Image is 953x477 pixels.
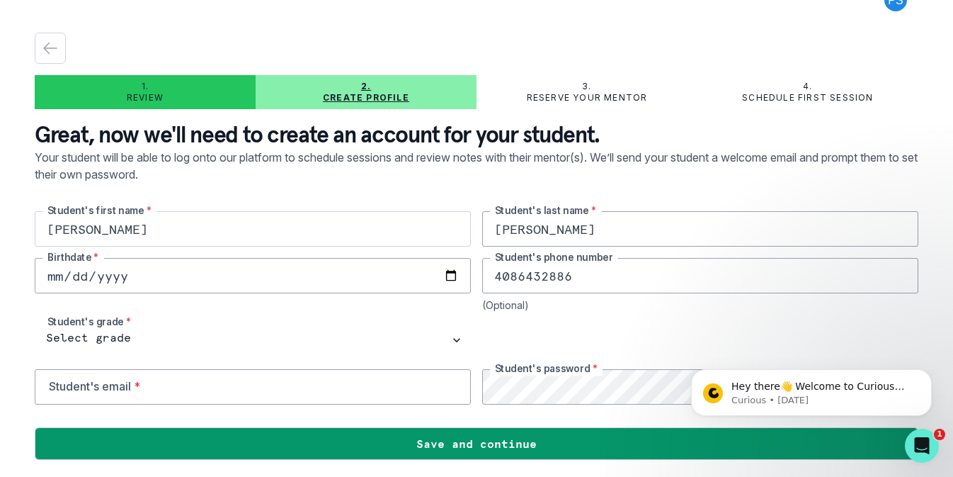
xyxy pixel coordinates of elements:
[35,120,918,149] p: Great, now we'll need to create an account for your student.
[35,427,918,460] button: Save and continue
[582,81,591,92] p: 3.
[62,55,244,67] p: Message from Curious, sent 6d ago
[742,92,873,103] p: Schedule first session
[803,81,812,92] p: 4.
[670,339,953,439] iframe: Intercom notifications message
[62,41,241,123] span: Hey there👋 Welcome to Curious Cardinals 🙌 Take a look around! If you have any questions or are ex...
[323,92,409,103] p: Create profile
[482,299,918,311] div: (Optional)
[934,429,945,440] span: 1
[361,81,371,92] p: 2.
[142,81,149,92] p: 1.
[527,92,648,103] p: Reserve your mentor
[35,149,918,211] p: Your student will be able to log onto our platform to schedule sessions and review notes with the...
[905,429,939,463] iframe: Intercom live chat
[127,92,164,103] p: Review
